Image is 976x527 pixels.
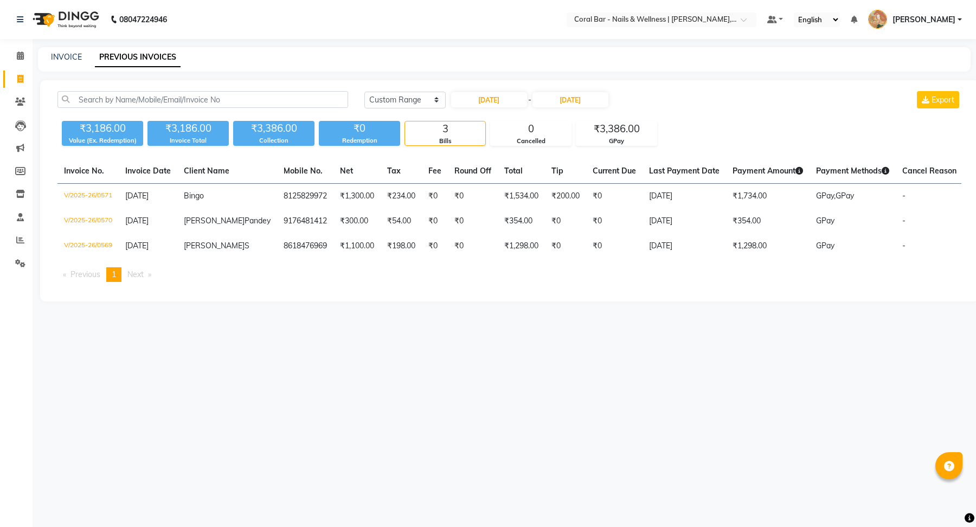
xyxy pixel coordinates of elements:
div: Value (Ex. Redemption) [62,136,143,145]
td: ₹1,100.00 [333,234,381,259]
td: ₹1,298.00 [498,234,545,259]
td: ₹1,734.00 [726,184,810,209]
td: 8125829972 [277,184,333,209]
div: ₹3,186.00 [62,121,143,136]
div: ₹0 [319,121,400,136]
td: ₹0 [586,184,643,209]
span: GPay [816,216,834,226]
div: ₹3,386.00 [576,121,657,137]
td: ₹198.00 [381,234,422,259]
span: Tax [387,166,401,176]
div: 3 [405,121,485,137]
span: Next [127,269,144,279]
input: Start Date [451,92,527,107]
td: ₹0 [545,234,586,259]
td: [DATE] [643,184,726,209]
div: Bills [405,137,485,146]
span: Round Off [454,166,491,176]
span: Mobile No. [284,166,323,176]
div: Invoice Total [147,136,229,145]
span: [PERSON_NAME] [892,14,955,25]
span: Pandey [245,216,271,226]
td: ₹0 [448,209,498,234]
span: Payment Methods [816,166,889,176]
span: Cancel Reason [902,166,956,176]
td: V/2025-26/0569 [57,234,119,259]
a: PREVIOUS INVOICES [95,48,181,67]
span: Tip [551,166,563,176]
nav: Pagination [57,267,961,282]
div: ₹3,386.00 [233,121,314,136]
b: 08047224946 [119,4,167,35]
div: ₹3,186.00 [147,121,229,136]
span: GPay [836,191,854,201]
img: logo [28,4,102,35]
span: Payment Amount [733,166,803,176]
span: Bingo [184,191,204,201]
span: [DATE] [125,216,149,226]
span: [PERSON_NAME] [184,216,245,226]
span: Total [504,166,523,176]
iframe: chat widget [930,484,965,516]
td: ₹234.00 [381,184,422,209]
td: V/2025-26/0571 [57,184,119,209]
td: [DATE] [643,234,726,259]
span: - [902,241,906,250]
td: ₹54.00 [381,209,422,234]
span: Last Payment Date [649,166,720,176]
td: [DATE] [643,209,726,234]
span: Current Due [593,166,636,176]
span: [DATE] [125,191,149,201]
td: ₹0 [422,209,448,234]
td: V/2025-26/0570 [57,209,119,234]
td: ₹0 [545,209,586,234]
span: Fee [428,166,441,176]
td: ₹1,534.00 [498,184,545,209]
td: ₹1,300.00 [333,184,381,209]
span: - [902,216,906,226]
div: Collection [233,136,314,145]
td: ₹0 [586,209,643,234]
span: [PERSON_NAME] [184,241,245,250]
td: ₹300.00 [333,209,381,234]
div: Redemption [319,136,400,145]
div: Cancelled [491,137,571,146]
span: Net [340,166,353,176]
button: Export [917,91,959,108]
span: - [528,94,531,106]
td: ₹0 [422,184,448,209]
td: ₹0 [448,184,498,209]
td: ₹0 [448,234,498,259]
td: ₹354.00 [498,209,545,234]
span: Export [932,95,954,105]
img: Sravya [868,10,887,29]
td: 8618476969 [277,234,333,259]
td: 9176481412 [277,209,333,234]
span: 1 [112,269,116,279]
a: INVOICE [51,52,82,62]
td: ₹0 [422,234,448,259]
input: End Date [532,92,608,107]
span: Previous [70,269,100,279]
input: Search by Name/Mobile/Email/Invoice No [57,91,348,108]
td: ₹354.00 [726,209,810,234]
td: ₹200.00 [545,184,586,209]
span: [DATE] [125,241,149,250]
div: GPay [576,137,657,146]
td: ₹1,298.00 [726,234,810,259]
span: Client Name [184,166,229,176]
span: S [245,241,249,250]
span: Invoice Date [125,166,171,176]
td: ₹0 [586,234,643,259]
span: Invoice No. [64,166,104,176]
span: GPay [816,241,834,250]
div: 0 [491,121,571,137]
span: - [902,191,906,201]
span: GPay, [816,191,836,201]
